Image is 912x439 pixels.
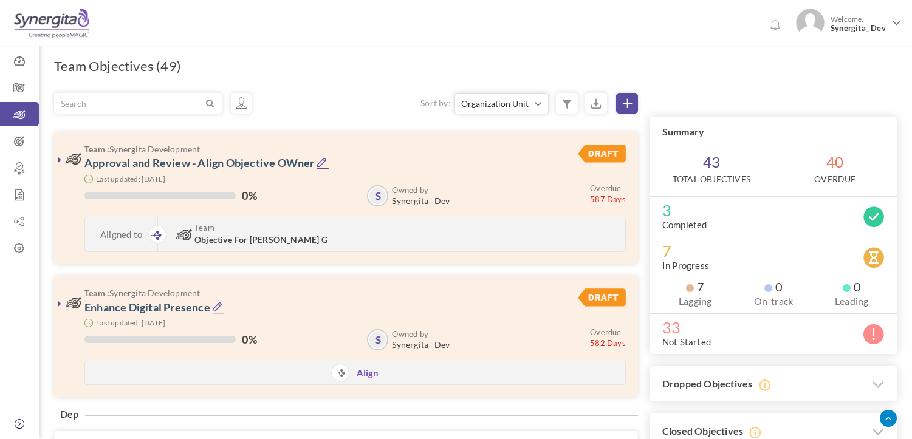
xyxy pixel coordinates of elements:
h1: Team Objectives (49) [54,58,181,75]
span: 7 [686,281,704,293]
b: Owned by [392,185,428,195]
img: DraftStatus.svg [578,288,625,307]
label: In Progress [662,259,709,271]
b: Owned by [392,329,428,339]
span: Synergita_ Dev [831,24,888,33]
label: Total Objectives [673,173,750,185]
a: Approval and Review - Align Objective OWner [84,156,315,169]
a: Create Objective [616,93,638,114]
a: Objectives assigned to me [231,93,252,114]
a: Photo Welcome,Synergita_ Dev [791,4,906,39]
small: Export [585,93,607,114]
span: 40 [773,145,897,196]
img: Photo [796,9,825,37]
label: Completed [662,219,707,231]
span: 0 [764,281,783,293]
input: Search [55,94,204,113]
label: Leading [818,295,885,307]
label: Not Started [662,336,711,348]
h4: Dep [54,409,85,420]
small: Last updated: [DATE] [96,318,165,327]
span: 43 [650,145,773,196]
span: Synergita Development [84,288,523,298]
b: Team : [84,288,109,298]
span: Synergita Development [84,145,523,154]
small: Last updated: [DATE] [96,174,165,183]
h3: Summary [650,117,897,145]
img: Logo [14,8,89,38]
h3: Dropped Objectives [650,366,897,402]
button: Organization Unit [454,93,549,114]
span: Organization Unit [461,98,533,110]
div: Aligned to [85,217,158,251]
small: 582 Days [590,327,626,349]
label: 0% [242,333,256,345]
a: Notifications [766,16,785,35]
small: 587 Days [590,183,626,205]
a: S [368,186,387,205]
i: Filter [563,99,571,110]
label: OverDue [814,173,855,185]
span: Synergita_ Dev [392,340,450,350]
label: Sort by: [420,97,451,109]
b: Team : [84,144,109,154]
label: Lagging [662,295,729,307]
span: 33 [662,321,885,333]
span: Welcome, [825,9,891,39]
span: Synergita_ Dev [392,196,450,206]
a: S [368,330,387,349]
span: Objective For [PERSON_NAME] G [194,234,327,245]
span: Team [194,223,522,232]
small: Overdue [590,327,621,337]
a: Align [357,367,379,380]
a: Enhance Digital Presence [84,301,210,314]
label: 0% [242,189,256,202]
span: 7 [662,245,885,257]
img: DraftStatus.svg [578,145,625,163]
label: On-track [741,295,807,307]
small: Overdue [590,183,621,193]
a: Edit Objective [212,301,225,316]
span: 0 [843,281,861,293]
span: 3 [662,204,885,216]
a: Edit Objective [317,156,329,171]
